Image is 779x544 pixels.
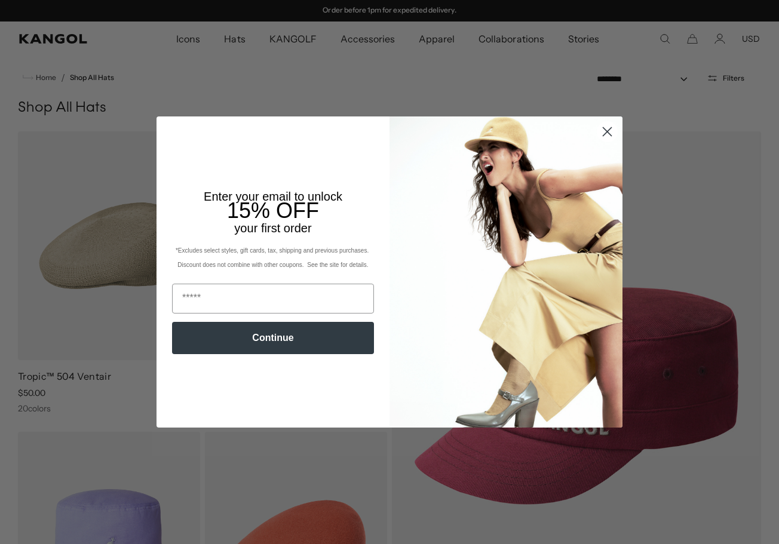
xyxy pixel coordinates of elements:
[234,222,311,235] span: your first order
[172,284,374,314] input: Email
[172,322,374,354] button: Continue
[227,198,319,223] span: 15% OFF
[204,190,342,203] span: Enter your email to unlock
[597,121,618,142] button: Close dialog
[390,116,622,427] img: 93be19ad-e773-4382-80b9-c9d740c9197f.jpeg
[176,247,370,268] span: *Excludes select styles, gift cards, tax, shipping and previous purchases. Discount does not comb...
